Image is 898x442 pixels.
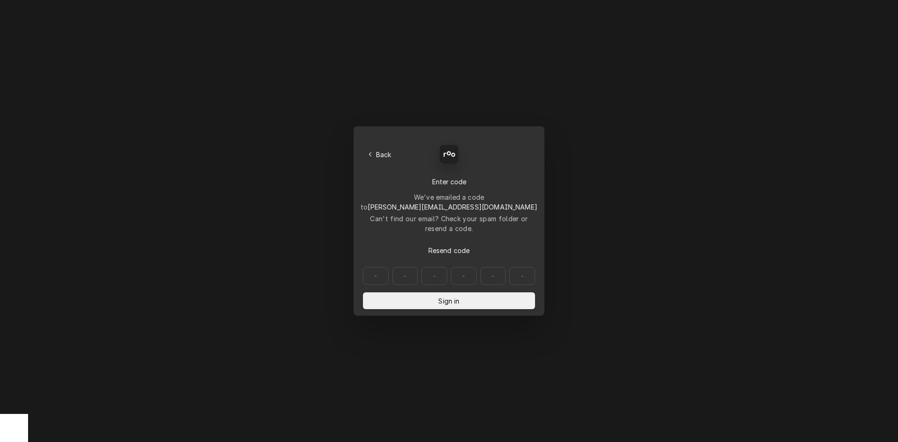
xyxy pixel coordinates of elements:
[363,242,535,259] button: Resend code
[363,148,397,161] button: Back
[436,296,461,306] span: Sign in
[363,177,535,187] div: Enter code
[361,203,537,211] span: to
[427,246,472,255] span: Resend code
[368,203,537,211] span: [PERSON_NAME][EMAIL_ADDRESS][DOMAIN_NAME]
[363,214,535,233] div: Can't find our email? Check your spam folder or resend a code.
[374,150,393,159] span: Back
[363,292,535,309] button: Sign in
[361,192,537,212] div: We've emailed a code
